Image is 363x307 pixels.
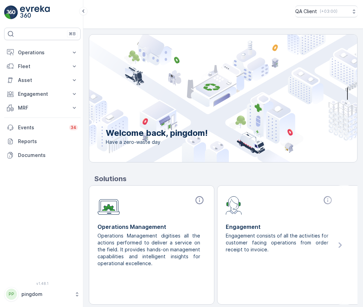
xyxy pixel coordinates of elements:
[94,174,357,184] p: Solutions
[4,281,81,286] span: v 1.48.1
[18,152,78,159] p: Documents
[18,91,67,97] p: Engagement
[226,232,328,253] p: Engagement consists of all the activities for customer facing operations from order receipt to in...
[4,87,81,101] button: Engagement
[18,63,67,70] p: Fleet
[320,9,337,14] p: ( +03:00 )
[4,287,81,301] button: PPpingdom
[4,148,81,162] a: Documents
[97,195,120,215] img: module-icon
[106,128,208,139] p: Welcome back, pingdom!
[18,77,67,84] p: Asset
[4,101,81,115] button: MRF
[226,195,242,215] img: module-icon
[4,59,81,73] button: Fleet
[18,138,78,145] p: Reports
[21,291,71,298] p: pingdom
[226,223,334,231] p: Engagement
[295,8,317,15] p: QA Client
[18,124,65,131] p: Events
[71,125,76,130] p: 34
[58,35,357,162] img: city illustration
[4,134,81,148] a: Reports
[18,104,67,111] p: MRF
[69,31,76,37] p: ⌘B
[4,121,81,134] a: Events34
[97,223,206,231] p: Operations Management
[295,6,357,17] button: QA Client(+03:00)
[106,139,208,146] span: Have a zero-waste day
[4,46,81,59] button: Operations
[4,73,81,87] button: Asset
[97,232,200,267] p: Operations Management digitises all the actions performed to deliver a service on the field. It p...
[18,49,67,56] p: Operations
[4,6,18,19] img: logo
[6,289,17,300] div: PP
[20,6,50,19] img: logo_light-DOdMpM7g.png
